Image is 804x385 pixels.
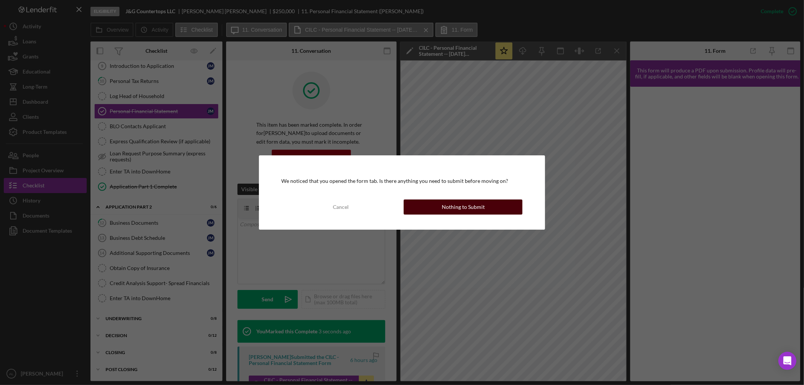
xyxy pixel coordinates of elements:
[778,352,796,370] div: Open Intercom Messenger
[282,178,523,184] div: We noticed that you opened the form tab. Is there anything you need to submit before moving on?
[404,199,522,215] button: Nothing to Submit
[442,199,485,215] div: Nothing to Submit
[333,199,349,215] div: Cancel
[282,199,400,215] button: Cancel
